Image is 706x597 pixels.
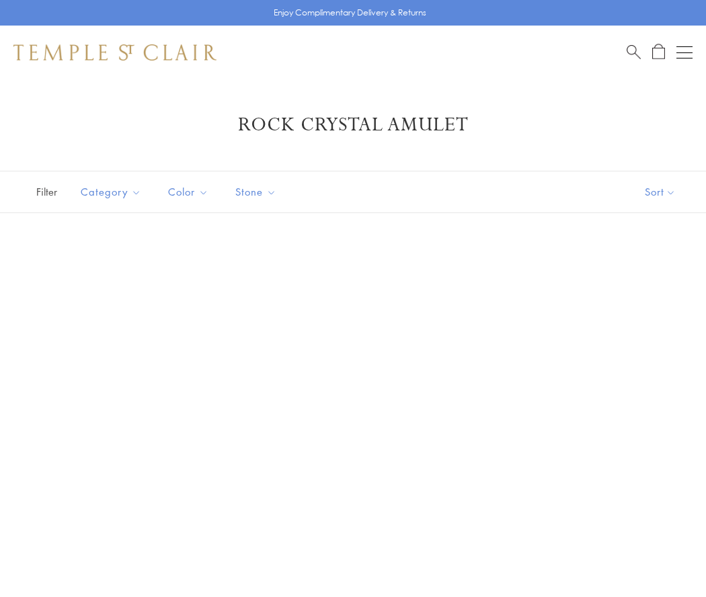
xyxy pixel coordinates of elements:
[676,44,693,61] button: Open navigation
[74,184,151,200] span: Category
[274,6,426,19] p: Enjoy Complimentary Delivery & Returns
[225,177,286,207] button: Stone
[615,171,706,212] button: Show sort by
[13,44,217,61] img: Temple St. Clair
[161,184,219,200] span: Color
[71,177,151,207] button: Category
[34,113,672,137] h1: Rock Crystal Amulet
[158,177,219,207] button: Color
[652,44,665,61] a: Open Shopping Bag
[229,184,286,200] span: Stone
[627,44,641,61] a: Search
